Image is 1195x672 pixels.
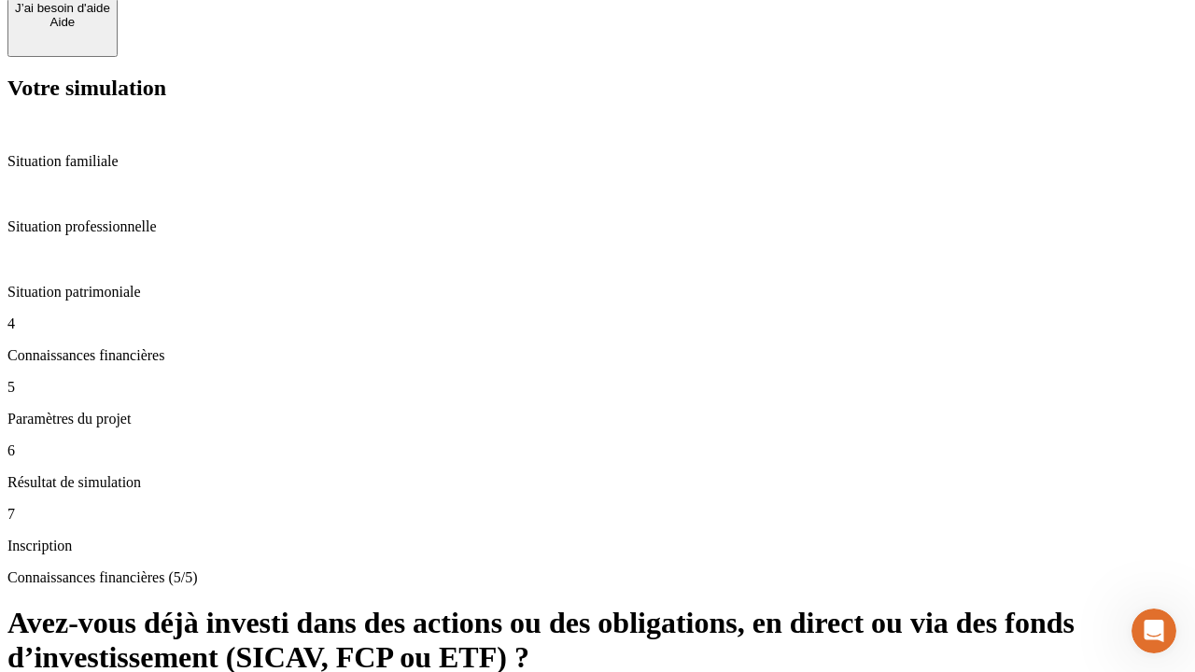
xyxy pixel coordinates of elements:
div: Aide [15,15,110,29]
p: Connaissances financières (5/5) [7,569,1188,586]
p: Inscription [7,538,1188,554]
p: Connaissances financières [7,347,1188,364]
p: 7 [7,506,1188,523]
h2: Votre simulation [7,76,1188,101]
p: Situation familiale [7,153,1188,170]
p: 5 [7,379,1188,396]
p: Paramètres du projet [7,411,1188,427]
p: 4 [7,315,1188,332]
iframe: Intercom live chat [1132,609,1176,653]
div: J’ai besoin d'aide [15,1,110,15]
p: Situation professionnelle [7,218,1188,235]
p: Résultat de simulation [7,474,1188,491]
p: 6 [7,442,1188,459]
p: Situation patrimoniale [7,284,1188,301]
